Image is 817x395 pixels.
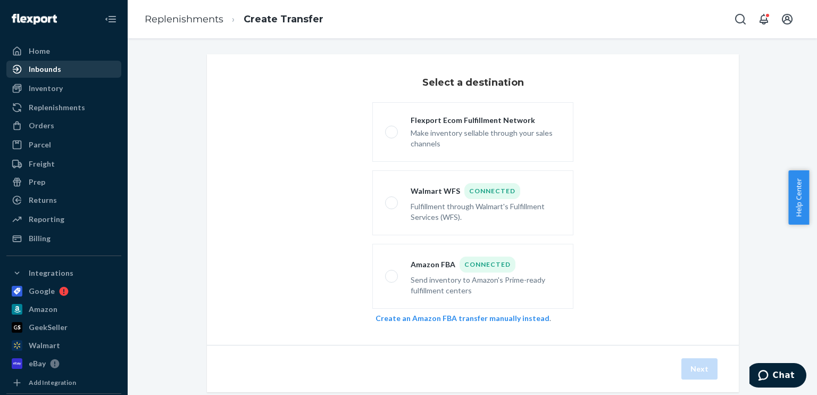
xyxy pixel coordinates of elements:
[422,76,524,89] h3: Select a destination
[6,319,121,336] a: GeekSeller
[29,139,51,150] div: Parcel
[29,159,55,169] div: Freight
[376,313,570,324] div: .
[29,322,68,333] div: GeekSeller
[411,273,561,296] div: Send inventory to Amazon's Prime-ready fulfillment centers
[6,230,121,247] a: Billing
[29,340,60,351] div: Walmart
[6,80,121,97] a: Inventory
[6,301,121,318] a: Amazon
[29,378,76,387] div: Add Integration
[411,115,561,126] div: Flexport Ecom Fulfillment Network
[6,61,121,78] a: Inbounds
[6,376,121,389] a: Add Integration
[29,83,63,94] div: Inventory
[6,174,121,191] a: Prep
[29,64,61,75] div: Inbounds
[749,363,806,390] iframe: Opens a widget where you can chat to one of our agents
[12,14,57,24] img: Flexport logo
[29,233,51,244] div: Billing
[6,99,121,116] a: Replenishments
[29,195,57,205] div: Returns
[464,183,520,199] div: Connected
[136,4,332,35] ol: breadcrumbs
[244,13,323,25] a: Create Transfer
[411,199,561,223] div: Fulfillment through Walmart's Fulfillment Services (WFS).
[29,177,45,187] div: Prep
[460,257,515,273] div: Connected
[6,337,121,354] a: Walmart
[6,192,121,209] a: Returns
[29,304,57,315] div: Amazon
[681,358,718,380] button: Next
[29,120,54,131] div: Orders
[376,314,549,323] a: Create an Amazon FBA transfer manually instead
[6,117,121,134] a: Orders
[411,126,561,149] div: Make inventory sellable through your sales channels
[6,211,121,228] a: Reporting
[6,43,121,60] a: Home
[29,268,73,278] div: Integrations
[6,136,121,153] a: Parcel
[6,155,121,172] a: Freight
[411,183,561,199] div: Walmart WFS
[730,9,751,30] button: Open Search Box
[29,214,64,225] div: Reporting
[6,355,121,372] a: eBay
[29,358,46,369] div: eBay
[29,286,55,297] div: Google
[6,265,121,282] button: Integrations
[145,13,223,25] a: Replenishments
[6,283,121,300] a: Google
[753,9,774,30] button: Open notifications
[29,102,85,113] div: Replenishments
[411,257,561,273] div: Amazon FBA
[777,9,798,30] button: Open account menu
[100,9,121,30] button: Close Navigation
[788,170,809,225] button: Help Center
[29,46,50,56] div: Home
